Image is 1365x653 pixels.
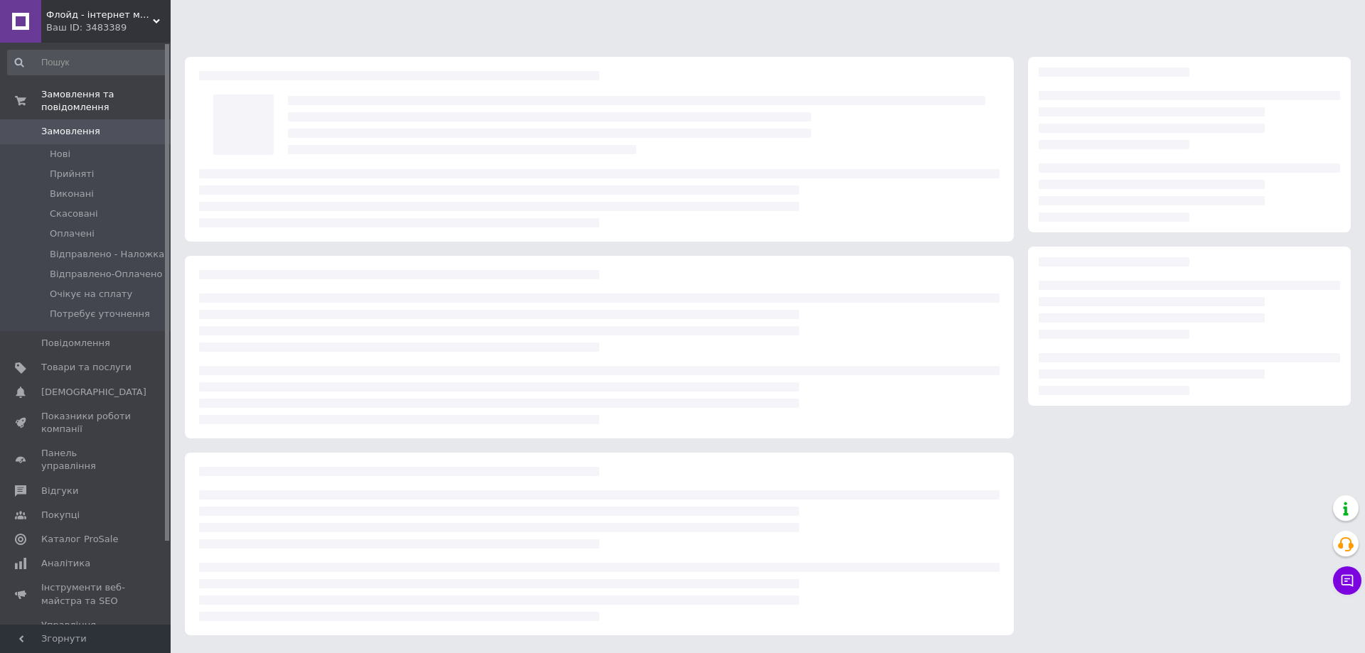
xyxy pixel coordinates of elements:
span: Флойд - інтернет магазин [46,9,153,21]
div: Ваш ID: 3483389 [46,21,171,34]
span: [DEMOGRAPHIC_DATA] [41,386,146,399]
span: Скасовані [50,207,98,220]
span: Відправлено - Наложка [50,248,164,261]
span: Управління сайтом [41,619,132,644]
span: Потребує уточнення [50,308,150,320]
span: Прийняті [50,168,94,180]
span: Оплачені [50,227,95,240]
span: Показники роботи компанії [41,410,132,436]
span: Замовлення та повідомлення [41,88,171,114]
span: Панель управління [41,447,132,473]
span: Замовлення [41,125,100,138]
span: Виконані [50,188,94,200]
span: Нові [50,148,70,161]
span: Очікує на сплату [50,288,132,301]
span: Повідомлення [41,337,110,350]
span: Відправлено-Оплачено [50,268,163,281]
span: Відгуки [41,485,78,497]
input: Пошук [7,50,168,75]
button: Чат з покупцем [1333,566,1361,595]
span: Товари та послуги [41,361,132,374]
span: Аналітика [41,557,90,570]
span: Інструменти веб-майстра та SEO [41,581,132,607]
span: Покупці [41,509,80,522]
span: Каталог ProSale [41,533,118,546]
